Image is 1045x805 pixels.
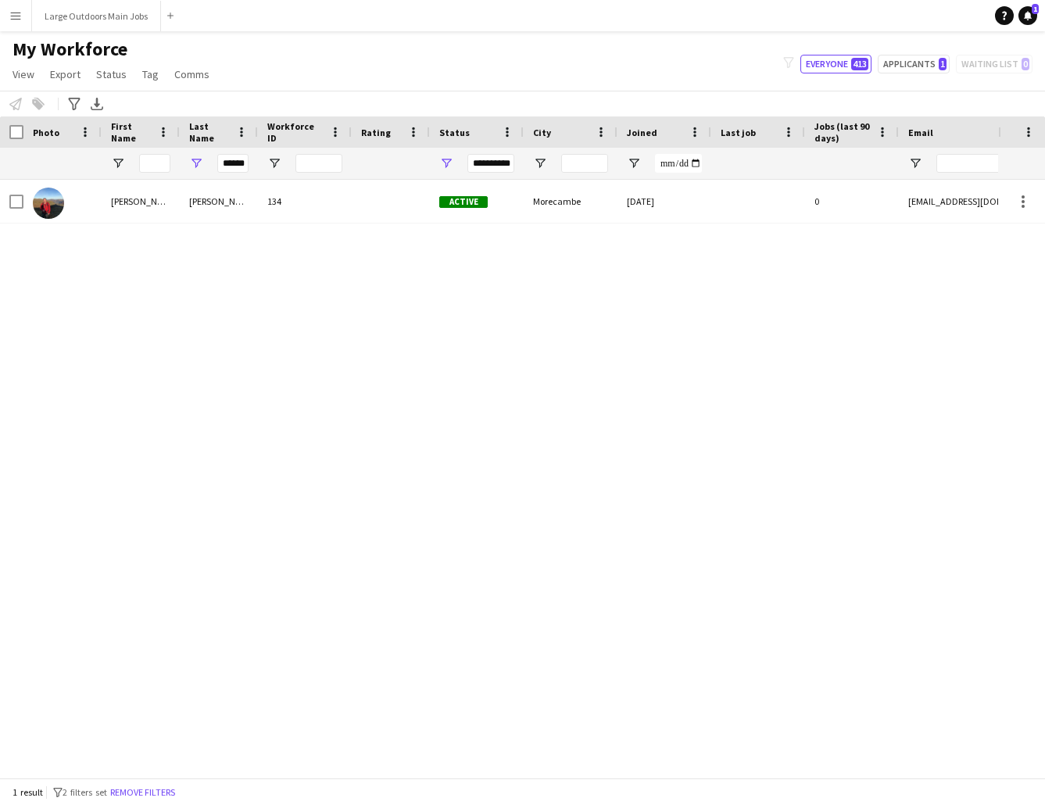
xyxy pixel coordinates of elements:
button: Open Filter Menu [189,156,203,170]
a: 1 [1018,6,1037,25]
button: Open Filter Menu [627,156,641,170]
button: Open Filter Menu [908,156,922,170]
input: Workforce ID Filter Input [295,154,342,173]
span: 413 [851,58,868,70]
span: 2 filters set [63,786,107,798]
input: Last Name Filter Input [217,154,249,173]
div: 134 [258,180,352,223]
input: City Filter Input [561,154,608,173]
a: Export [44,64,87,84]
span: Photo [33,127,59,138]
button: Everyone413 [800,55,871,73]
span: Rating [361,127,391,138]
span: Last Name [189,120,230,144]
span: Joined [627,127,657,138]
span: Last job [721,127,756,138]
span: Jobs (last 90 days) [814,120,871,144]
img: Gavin Parker [33,188,64,219]
span: View [13,67,34,81]
span: Status [96,67,127,81]
button: Large Outdoors Main Jobs [32,1,161,31]
div: [PERSON_NAME] [102,180,180,223]
a: Status [90,64,133,84]
input: Joined Filter Input [655,154,702,173]
div: Morecambe [524,180,617,223]
a: View [6,64,41,84]
span: My Workforce [13,38,127,61]
div: 0 [805,180,899,223]
span: Tag [142,67,159,81]
button: Open Filter Menu [439,156,453,170]
span: City [533,127,551,138]
span: 1 [939,58,947,70]
span: Active [439,196,488,208]
button: Open Filter Menu [111,156,125,170]
button: Open Filter Menu [533,156,547,170]
button: Open Filter Menu [267,156,281,170]
span: Export [50,67,81,81]
div: [PERSON_NAME] [180,180,258,223]
a: Tag [136,64,165,84]
app-action-btn: Export XLSX [88,95,106,113]
button: Applicants1 [878,55,950,73]
span: Email [908,127,933,138]
a: Comms [168,64,216,84]
span: First Name [111,120,152,144]
span: Workforce ID [267,120,324,144]
button: Remove filters [107,784,178,801]
span: 1 [1032,4,1039,14]
span: Comms [174,67,209,81]
input: First Name Filter Input [139,154,170,173]
div: [DATE] [617,180,711,223]
span: Status [439,127,470,138]
app-action-btn: Advanced filters [65,95,84,113]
